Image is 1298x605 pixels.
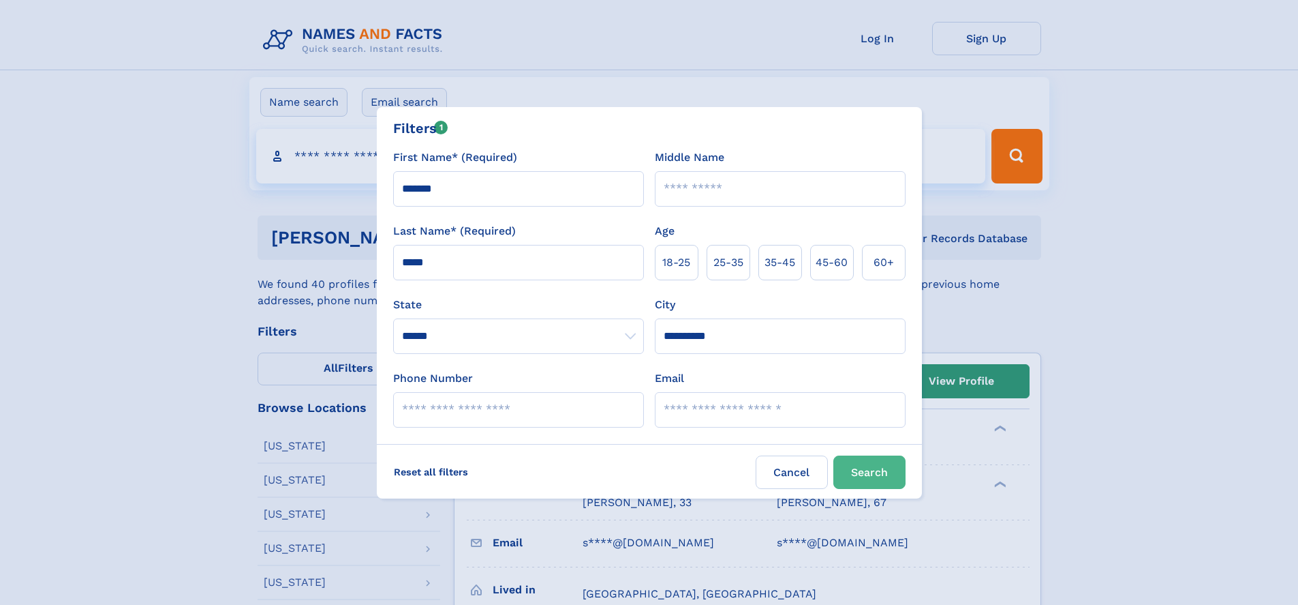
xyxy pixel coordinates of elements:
[655,149,724,166] label: Middle Name
[385,456,477,488] label: Reset all filters
[713,254,743,271] span: 25‑35
[655,223,675,239] label: Age
[756,456,828,489] label: Cancel
[655,297,675,313] label: City
[662,254,690,271] span: 18‑25
[764,254,795,271] span: 35‑45
[393,118,448,138] div: Filters
[393,223,516,239] label: Last Name* (Required)
[816,254,848,271] span: 45‑60
[833,456,906,489] button: Search
[874,254,894,271] span: 60+
[393,297,644,313] label: State
[393,370,473,387] label: Phone Number
[655,370,684,387] label: Email
[393,149,517,166] label: First Name* (Required)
